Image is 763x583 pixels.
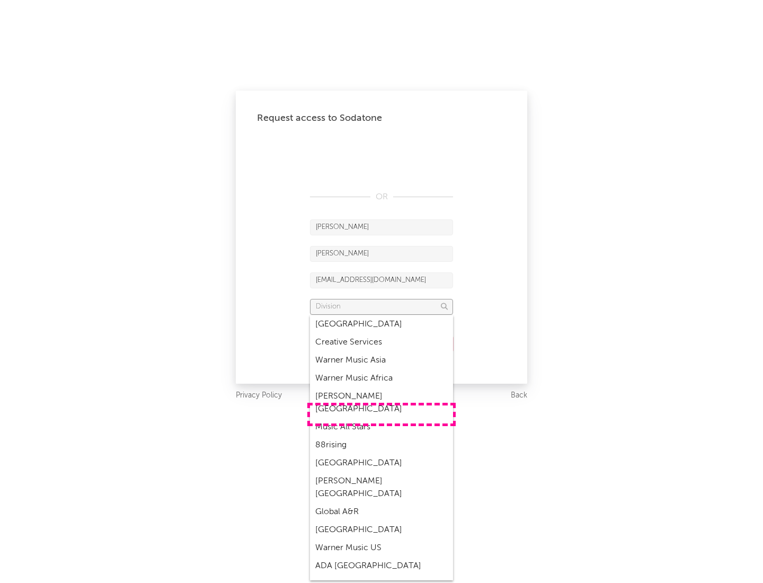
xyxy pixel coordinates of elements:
[310,219,453,235] input: First Name
[310,315,453,333] div: [GEOGRAPHIC_DATA]
[310,333,453,351] div: Creative Services
[511,389,527,402] a: Back
[310,272,453,288] input: Email
[310,369,453,387] div: Warner Music Africa
[310,436,453,454] div: 88rising
[310,557,453,575] div: ADA [GEOGRAPHIC_DATA]
[310,387,453,418] div: [PERSON_NAME] [GEOGRAPHIC_DATA]
[310,246,453,262] input: Last Name
[310,472,453,503] div: [PERSON_NAME] [GEOGRAPHIC_DATA]
[310,299,453,315] input: Division
[310,454,453,472] div: [GEOGRAPHIC_DATA]
[310,521,453,539] div: [GEOGRAPHIC_DATA]
[310,539,453,557] div: Warner Music US
[310,191,453,204] div: OR
[257,112,506,125] div: Request access to Sodatone
[236,389,282,402] a: Privacy Policy
[310,503,453,521] div: Global A&R
[310,351,453,369] div: Warner Music Asia
[310,418,453,436] div: Music All Stars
